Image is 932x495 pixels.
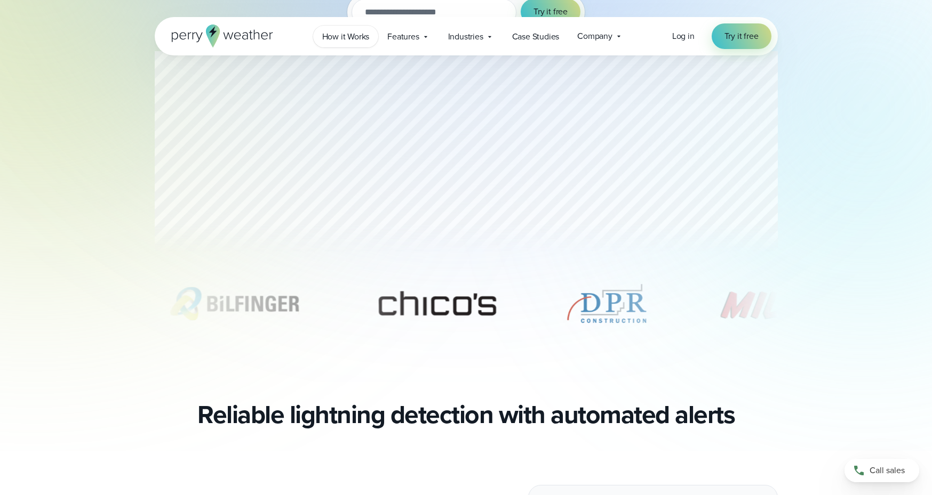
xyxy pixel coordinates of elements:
[845,459,919,482] a: Call sales
[564,277,650,330] div: 3 of 11
[155,277,778,336] div: slideshow
[724,30,759,43] span: Try it free
[158,277,310,330] img: Bilfinger.svg
[448,30,483,43] span: Industries
[197,400,735,429] h2: Reliable lightning detection with automated alerts
[672,30,695,42] span: Log in
[712,23,771,49] a: Try it free
[870,464,905,477] span: Call sales
[158,277,310,330] div: 1 of 11
[512,30,560,43] span: Case Studies
[701,277,853,330] div: 4 of 11
[503,26,569,47] a: Case Studies
[313,26,379,47] a: How it Works
[672,30,695,43] a: Log in
[577,30,612,43] span: Company
[362,277,513,330] div: 2 of 11
[362,277,513,330] img: Chicos.svg
[564,277,650,330] img: DPR-Construction.svg
[322,30,370,43] span: How it Works
[533,5,568,18] span: Try it free
[701,277,853,330] img: Milos.svg
[387,30,419,43] span: Features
